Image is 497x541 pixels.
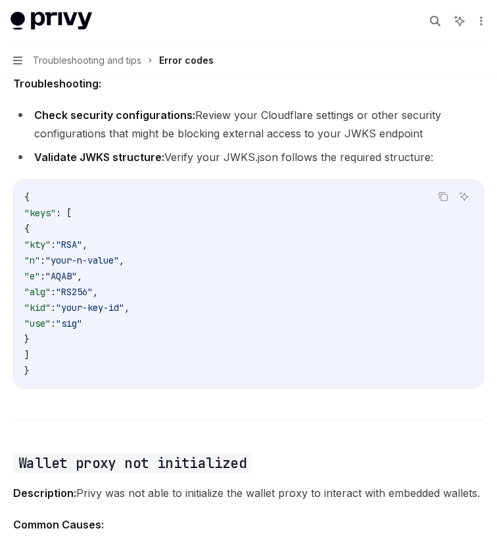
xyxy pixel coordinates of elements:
[13,77,101,90] strong: Troubleshooting:
[45,270,77,282] span: "AQAB"
[33,53,141,68] span: Troubleshooting and tips
[40,254,45,266] span: :
[24,333,30,345] span: }
[13,518,104,531] strong: Common Causes:
[56,286,93,298] span: "RS256"
[51,302,56,314] span: :
[24,191,30,203] span: {
[435,188,452,205] button: Copy the contents from the code block
[473,12,486,30] button: More actions
[13,453,252,473] code: Wallet proxy not initialized
[13,484,484,502] span: Privy was not able to initialize the wallet proxy to interact with embedded wallets.
[56,239,82,250] span: "RSA"
[24,302,51,314] span: "kid"
[11,12,92,30] img: light logo
[82,239,87,250] span: ,
[24,270,40,282] span: "e"
[119,254,124,266] span: ,
[24,239,51,250] span: "kty"
[51,318,56,329] span: :
[13,148,484,166] li: Verify your JWKS.json follows the required structure:
[56,207,72,219] span: : [
[13,106,484,143] li: Review your Cloudflare settings or other security configurations that might be blocking external ...
[124,302,130,314] span: ,
[13,486,76,500] strong: Description:
[56,302,124,314] span: "your-key-id"
[24,207,56,219] span: "keys"
[40,270,45,282] span: :
[24,349,30,361] span: ]
[51,239,56,250] span: :
[24,365,30,377] span: }
[51,286,56,298] span: :
[45,254,119,266] span: "your-n-value"
[56,318,82,329] span: "sig"
[159,53,214,68] div: Error codes
[34,151,164,164] strong: Validate JWKS structure:
[93,286,98,298] span: ,
[34,108,195,122] strong: Check security configurations:
[24,254,40,266] span: "n"
[24,318,51,329] span: "use"
[24,286,51,298] span: "alg"
[24,223,30,235] span: {
[456,188,473,205] button: Ask AI
[77,270,82,282] span: ,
